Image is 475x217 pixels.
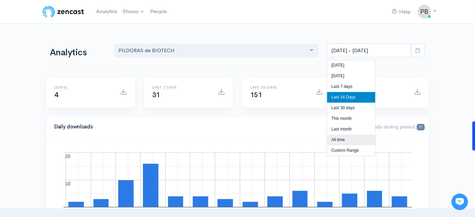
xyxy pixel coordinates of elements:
[9,118,128,126] p: Find an answer quickly
[54,91,58,99] span: 4
[257,208,273,214] text: [DATE]
[93,4,120,19] a: Analytics
[10,46,127,79] h2: Just let us know if you need anything and we'll be happy to help! 🙂
[208,208,223,214] text: [DATE]
[327,60,375,71] li: [DATE]
[114,44,319,58] button: PÍLDORAS de BIOTECH
[120,4,147,19] a: Shows
[55,208,77,214] text: Septem…
[108,208,123,214] text: [DATE]
[452,194,468,210] iframe: gist-messenger-bubble-iframe
[327,92,375,103] li: Last 14 Days
[250,85,308,89] h6: Last 30 days
[348,85,406,89] h6: All time
[54,146,421,214] svg: A chart.
[65,153,70,159] text: 20
[327,135,375,145] li: All time
[44,95,82,101] span: New conversation
[327,124,375,135] li: Last month
[327,113,375,124] li: This month
[389,4,413,19] a: Help
[50,48,106,58] h1: Analytics
[54,124,347,130] h4: Daily downloads
[152,85,210,89] h6: Last 7 days
[418,5,431,19] img: ...
[54,85,112,89] h6: [DATE]
[327,71,375,81] li: [DATE]
[327,44,411,58] input: analytics date range selector
[11,91,127,105] button: New conversation
[356,123,425,130] span: Downloads during period:
[65,181,70,186] text: 10
[327,145,375,156] li: Custom Range
[307,208,322,214] text: [DATE]
[327,81,375,92] li: Last 7 days
[327,103,375,113] li: Last 30 days
[357,208,372,214] text: [DATE]
[118,47,308,55] div: PÍLDORAS de BIOTECH
[10,33,127,44] h1: Hi 👋
[152,91,160,99] span: 31
[147,4,169,19] a: People
[42,5,85,19] img: ZenCast Logo
[250,91,262,99] span: 151
[20,129,123,143] input: Search articles
[158,208,173,214] text: [DATE]
[417,124,425,130] span: 71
